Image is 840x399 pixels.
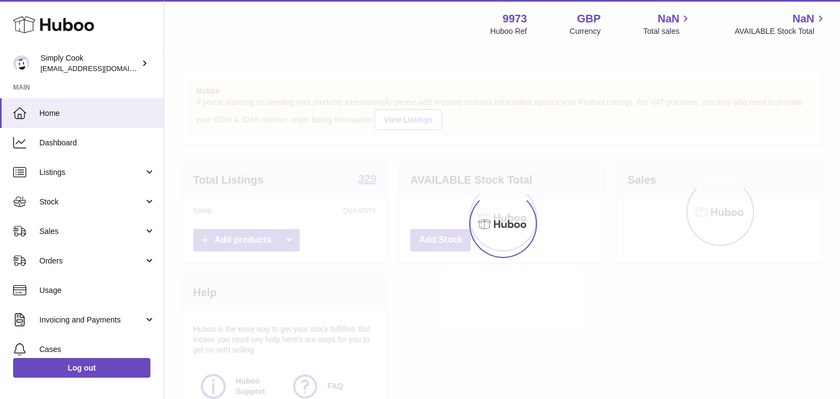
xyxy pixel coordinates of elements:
[40,53,139,74] div: Simply Cook
[657,11,679,26] span: NaN
[39,197,144,207] span: Stock
[40,64,161,73] span: [EMAIL_ADDRESS][DOMAIN_NAME]
[491,26,527,37] div: Huboo Ref
[13,55,30,72] img: internalAdmin-9973@internal.huboo.com
[570,26,601,37] div: Currency
[734,11,827,37] a: NaN AVAILABLE Stock Total
[643,26,692,37] span: Total sales
[792,11,814,26] span: NaN
[39,256,144,266] span: Orders
[577,11,600,26] strong: GBP
[39,285,155,296] span: Usage
[39,138,155,148] span: Dashboard
[39,167,144,178] span: Listings
[734,26,827,37] span: AVAILABLE Stock Total
[643,11,692,37] a: NaN Total sales
[13,358,150,378] a: Log out
[39,226,144,237] span: Sales
[39,315,144,325] span: Invoicing and Payments
[39,108,155,119] span: Home
[39,344,155,355] span: Cases
[503,11,527,26] strong: 9973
